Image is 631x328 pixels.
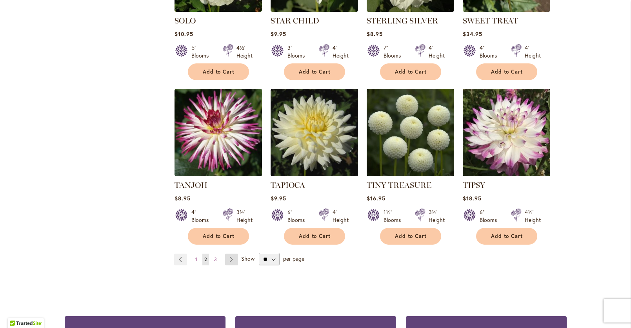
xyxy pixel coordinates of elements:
[287,208,309,224] div: 6" Blooms
[333,208,349,224] div: 4' Height
[491,68,523,75] span: Add to Cart
[204,256,207,262] span: 2
[241,255,255,262] span: Show
[429,208,445,224] div: 3½' Height
[287,44,309,59] div: 3" Blooms
[175,16,196,25] a: SOLO
[284,228,345,245] button: Add to Cart
[367,180,431,190] a: TINY TREASURE
[271,170,358,178] a: TAPIOCA
[463,16,518,25] a: SWEET TREAT
[212,254,219,265] a: 3
[333,44,349,59] div: 4' Height
[463,30,482,38] span: $34.95
[175,180,207,190] a: TANJOH
[367,30,383,38] span: $8.95
[284,63,345,80] button: Add to Cart
[525,208,541,224] div: 4½' Height
[203,68,235,75] span: Add to Cart
[299,68,331,75] span: Add to Cart
[367,170,454,178] a: TINY TREASURE
[283,255,304,262] span: per page
[429,44,445,59] div: 4' Height
[480,208,502,224] div: 6" Blooms
[463,6,550,13] a: SWEET TREAT
[175,195,191,202] span: $8.95
[380,63,441,80] button: Add to Cart
[195,256,197,262] span: 1
[236,44,253,59] div: 4½' Height
[491,233,523,240] span: Add to Cart
[463,170,550,178] a: TIPSY
[384,208,406,224] div: 1½" Blooms
[476,63,537,80] button: Add to Cart
[175,170,262,178] a: TANJOH
[175,6,262,13] a: SOLO
[193,254,199,265] a: 1
[367,6,454,13] a: Sterling Silver
[271,6,358,13] a: STAR CHILD
[271,195,286,202] span: $9.95
[395,68,427,75] span: Add to Cart
[463,180,485,190] a: TIPSY
[271,16,319,25] a: STAR CHILD
[271,180,305,190] a: TAPIOCA
[191,208,213,224] div: 4" Blooms
[384,44,406,59] div: 7" Blooms
[188,63,249,80] button: Add to Cart
[214,256,217,262] span: 3
[525,44,541,59] div: 4' Height
[6,300,28,322] iframe: Launch Accessibility Center
[175,89,262,176] img: TANJOH
[480,44,502,59] div: 4" Blooms
[395,233,427,240] span: Add to Cart
[463,89,550,176] img: TIPSY
[271,89,358,176] img: TAPIOCA
[203,233,235,240] span: Add to Cart
[299,233,331,240] span: Add to Cart
[463,195,482,202] span: $18.95
[380,228,441,245] button: Add to Cart
[175,30,193,38] span: $10.95
[367,16,438,25] a: STERLING SILVER
[188,228,249,245] button: Add to Cart
[236,208,253,224] div: 3½' Height
[271,30,286,38] span: $9.95
[367,89,454,176] img: TINY TREASURE
[191,44,213,59] div: 5" Blooms
[476,228,537,245] button: Add to Cart
[367,195,386,202] span: $16.95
